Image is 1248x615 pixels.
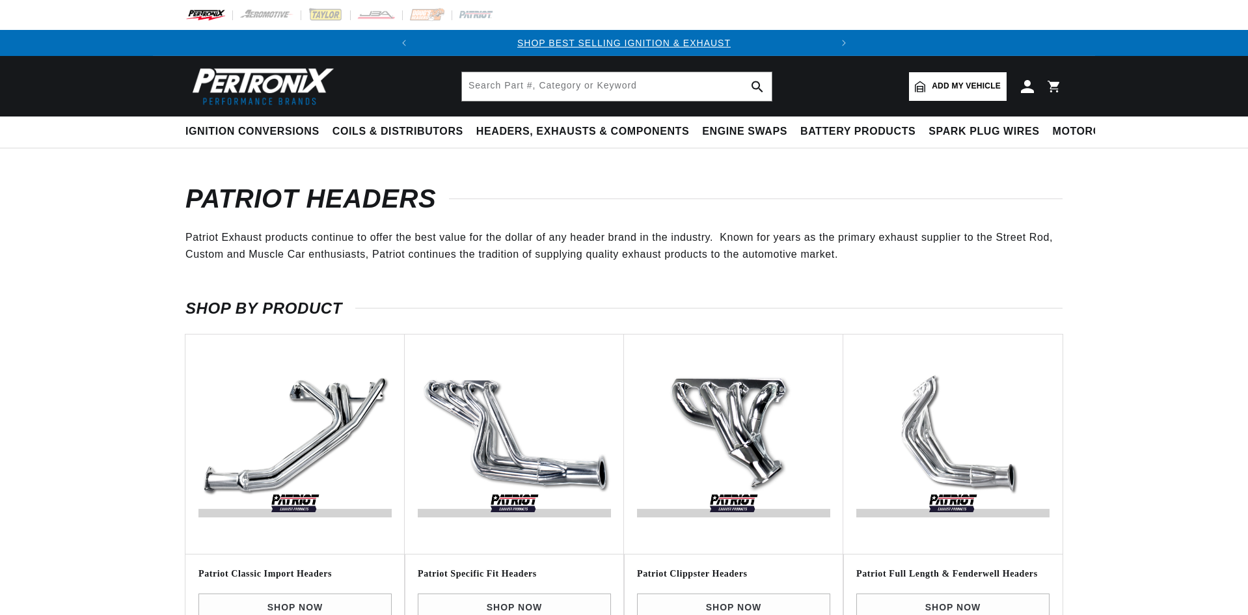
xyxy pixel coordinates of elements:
[856,348,1050,541] img: Patriot-Fenderwell-111-v1590437195265.jpg
[418,348,611,541] img: Patriot-Specific-Fit-Headers-v1588104112434.jpg
[794,116,922,147] summary: Battery Products
[476,125,689,139] span: Headers, Exhausts & Components
[743,72,772,101] button: search button
[185,64,335,109] img: Pertronix
[800,125,916,139] span: Battery Products
[198,348,392,541] img: Patriot-Classic-Import-Headers-v1588104940254.jpg
[637,567,830,581] h3: Patriot Clippster Headers
[831,30,857,56] button: Translation missing: en.sections.announcements.next_announcement
[417,36,831,50] div: 1 of 2
[185,116,326,147] summary: Ignition Conversions
[198,567,392,581] h3: Patriot Classic Import Headers
[418,567,611,581] h3: Patriot Specific Fit Headers
[696,116,794,147] summary: Engine Swaps
[637,348,830,541] img: Patriot-Clippster-Headers-v1588104121313.jpg
[462,72,772,101] input: Search Part #, Category or Keyword
[185,187,1063,210] h1: Patriot Headers
[153,30,1095,56] slideshow-component: Translation missing: en.sections.announcements.announcement_bar
[517,38,731,48] a: SHOP BEST SELLING IGNITION & EXHAUST
[932,80,1001,92] span: Add my vehicle
[856,567,1050,581] h3: Patriot Full Length & Fenderwell Headers
[391,30,417,56] button: Translation missing: en.sections.announcements.previous_announcement
[1053,125,1130,139] span: Motorcycle
[185,302,1063,315] h2: SHOP BY PRODUCT
[922,116,1046,147] summary: Spark Plug Wires
[470,116,696,147] summary: Headers, Exhausts & Components
[185,125,319,139] span: Ignition Conversions
[1046,116,1137,147] summary: Motorcycle
[185,229,1063,262] p: Patriot Exhaust products continue to offer the best value for the dollar of any header brand in t...
[326,116,470,147] summary: Coils & Distributors
[929,125,1039,139] span: Spark Plug Wires
[702,125,787,139] span: Engine Swaps
[417,36,831,50] div: Announcement
[909,72,1007,101] a: Add my vehicle
[332,125,463,139] span: Coils & Distributors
